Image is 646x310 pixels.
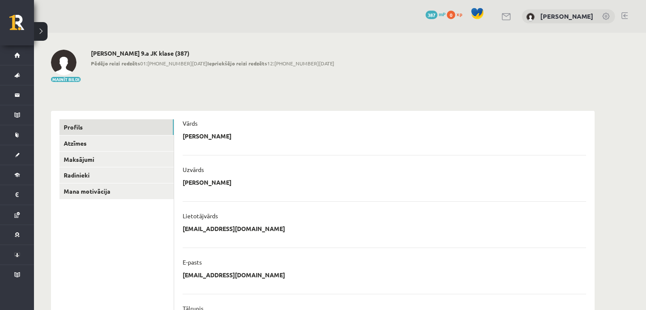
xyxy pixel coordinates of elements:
[59,183,174,199] a: Mana motivācija
[183,212,218,220] p: Lietotājvārds
[9,15,34,36] a: Rīgas 1. Tālmācības vidusskola
[183,271,285,279] p: [EMAIL_ADDRESS][DOMAIN_NAME]
[439,11,446,17] span: mP
[59,152,174,167] a: Maksājumi
[540,12,593,20] a: [PERSON_NAME]
[91,60,140,67] b: Pēdējo reizi redzēts
[59,119,174,135] a: Profils
[51,50,76,75] img: Timofejs Bondarenko
[457,11,462,17] span: xp
[91,50,334,57] h2: [PERSON_NAME] 9.a JK klase (387)
[183,225,285,232] p: [EMAIL_ADDRESS][DOMAIN_NAME]
[526,13,535,21] img: Timofejs Bondarenko
[183,119,197,127] p: Vārds
[91,59,334,67] span: 01:[PHONE_NUMBER][DATE] 12:[PHONE_NUMBER][DATE]
[447,11,455,19] span: 0
[183,132,231,140] p: [PERSON_NAME]
[51,77,81,82] button: Mainīt bildi
[59,167,174,183] a: Radinieki
[426,11,437,19] span: 387
[447,11,466,17] a: 0 xp
[183,258,202,266] p: E-pasts
[207,60,267,67] b: Iepriekšējo reizi redzēts
[183,178,231,186] p: [PERSON_NAME]
[183,166,204,173] p: Uzvārds
[59,135,174,151] a: Atzīmes
[426,11,446,17] a: 387 mP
